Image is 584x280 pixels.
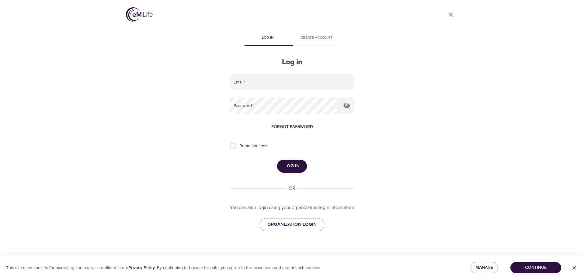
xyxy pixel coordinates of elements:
[239,143,267,149] span: Remember Me
[267,221,317,229] span: ORGANIZATION LOGIN
[471,262,498,273] button: Manage
[443,7,458,22] a: close
[515,264,556,271] span: Continue
[284,162,300,170] span: Log in
[230,31,354,46] div: disabled tabs example
[247,35,288,41] span: Log in
[296,35,337,41] span: Create account
[260,218,324,231] a: ORGANIZATION LOGIN
[277,160,307,172] button: Log in
[286,185,298,192] div: OR
[230,204,354,211] p: You can also login using your organization login information
[510,262,561,273] button: Continue
[271,123,313,131] span: Forgot password
[269,121,315,133] button: Forgot password
[230,58,354,67] h2: Log in
[128,265,155,271] a: Privacy Policy
[475,264,493,271] span: Manage
[126,7,153,22] img: logo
